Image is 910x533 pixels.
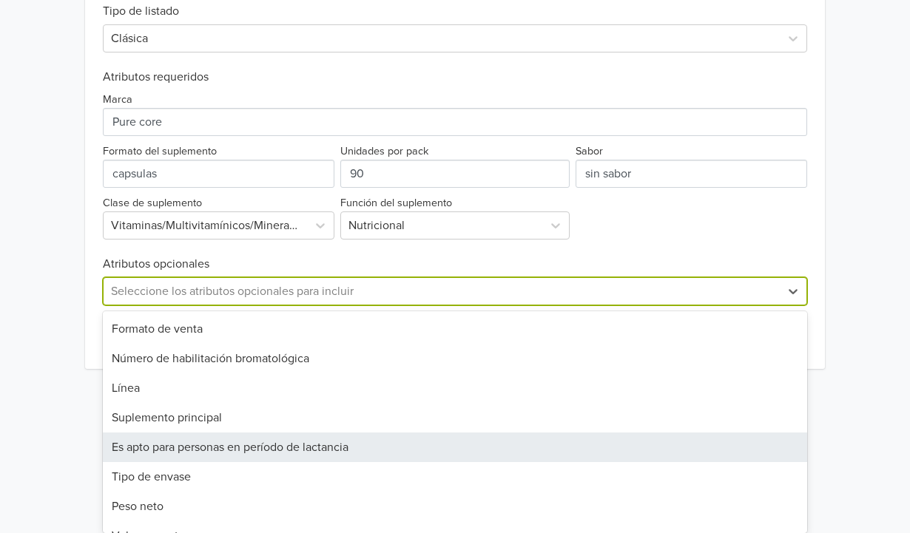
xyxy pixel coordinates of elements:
div: Formato de venta [103,314,807,344]
label: Función del suplemento [340,195,452,211]
div: Es apto para personas en período de lactancia [103,432,807,462]
div: Tipo de envase [103,462,807,492]
div: Peso neto [103,492,807,521]
div: Número de habilitación bromatológica [103,344,807,373]
label: Formato del suplemento [103,143,217,160]
div: Línea [103,373,807,403]
div: Suplemento principal [103,403,807,432]
label: Unidades por pack [340,143,428,160]
label: Sabor [576,143,603,160]
h6: Atributos opcionales [103,257,807,271]
h6: Atributos requeridos [103,70,807,84]
label: Clase de suplemento [103,195,202,211]
label: Marca [103,92,132,108]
